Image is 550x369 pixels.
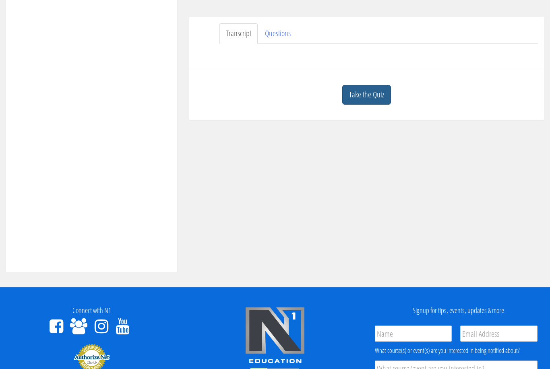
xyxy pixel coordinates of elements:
[375,326,452,342] input: Name
[6,307,177,315] h4: Connect with N1
[373,307,544,315] h4: Signup for tips, events, updates & more
[342,85,391,105] a: Take the Quiz
[219,23,258,44] a: Transcript
[245,307,305,366] img: n1-edu-logo
[258,23,297,44] a: Questions
[375,346,538,355] div: What course(s) or event(s) are you interested in being notified about?
[460,326,538,342] input: Email Address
